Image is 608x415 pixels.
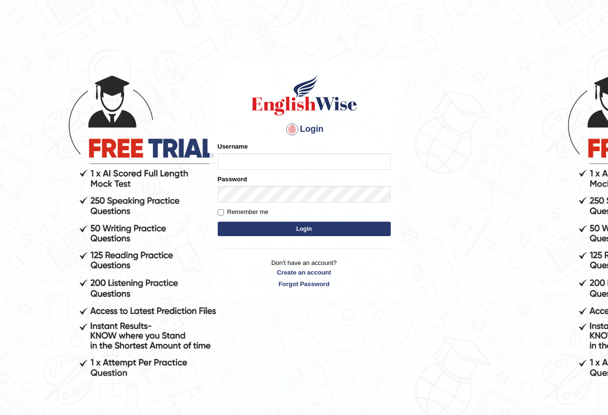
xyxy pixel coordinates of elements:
[218,142,248,151] label: Username
[218,222,391,236] button: Login
[249,74,359,117] img: Logo of English Wise sign in for intelligent practice with AI
[218,258,391,288] p: Don't have an account?
[218,209,224,215] input: Remember me
[218,175,247,184] label: Password
[218,268,391,277] a: Create an account
[218,122,391,137] h4: Login
[218,279,391,289] a: Forgot Password
[218,207,269,217] label: Remember me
